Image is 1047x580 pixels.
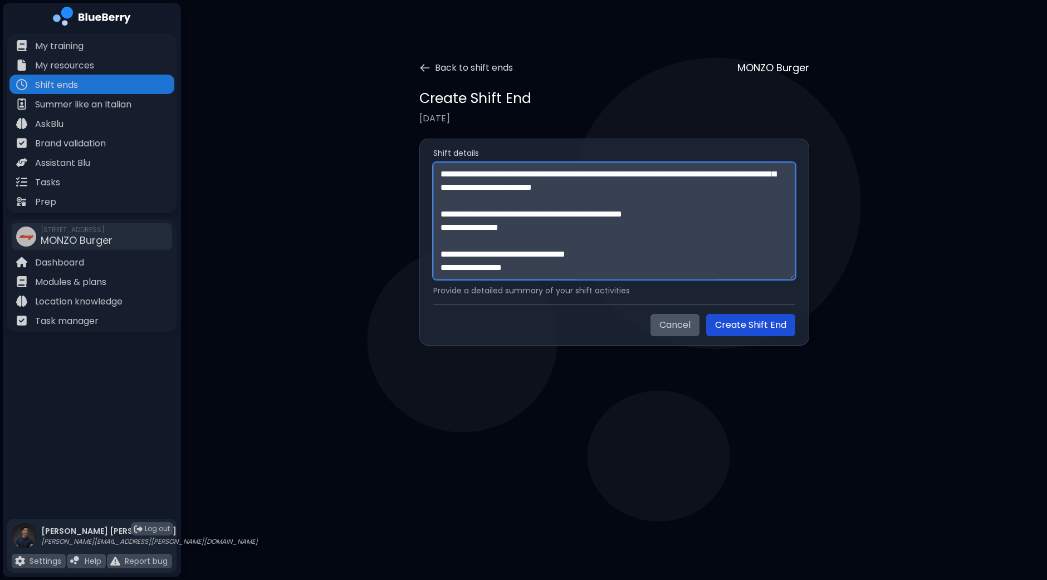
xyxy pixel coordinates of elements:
img: file icon [70,556,80,566]
p: My training [35,40,84,53]
p: Dashboard [35,256,84,269]
p: Summer like an Italian [35,98,131,111]
p: Report bug [125,556,168,566]
img: logout [134,525,143,533]
p: AskBlu [35,117,63,131]
button: Back to shift ends [419,61,513,75]
h1: Create Shift End [419,89,531,107]
img: file icon [15,556,25,566]
p: Help [85,556,101,566]
p: MONZO Burger [737,60,809,76]
label: Shift details [433,148,795,158]
img: file icon [16,196,27,207]
img: file icon [16,157,27,168]
img: company thumbnail [16,227,36,247]
button: Create Shift End [706,314,795,336]
button: Cancel [650,314,699,336]
p: Modules & plans [35,276,106,289]
p: Assistant Blu [35,156,90,170]
p: Brand validation [35,137,106,150]
img: file icon [16,276,27,287]
p: Shift ends [35,78,78,92]
p: Task manager [35,314,99,328]
p: Prep [35,195,56,209]
p: My resources [35,59,94,72]
p: Provide a detailed summary of your shift activities [433,286,795,296]
img: file icon [16,315,27,326]
p: [PERSON_NAME][EMAIL_ADDRESS][PERSON_NAME][DOMAIN_NAME] [41,537,258,546]
img: file icon [16,60,27,71]
img: file icon [16,118,27,129]
img: company logo [53,7,131,30]
span: [STREET_ADDRESS] [41,225,112,234]
img: profile photo [12,523,37,559]
p: Location knowledge [35,295,123,308]
img: file icon [16,79,27,90]
img: file icon [16,40,27,51]
p: Tasks [35,176,60,189]
img: file icon [16,137,27,149]
img: file icon [16,176,27,188]
p: [PERSON_NAME] [PERSON_NAME] [41,526,258,536]
span: MONZO Burger [41,233,112,247]
img: file icon [16,99,27,110]
p: Settings [30,556,61,566]
p: [DATE] [419,112,809,125]
img: file icon [16,257,27,268]
span: Log out [145,524,170,533]
img: file icon [110,556,120,566]
img: file icon [16,296,27,307]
